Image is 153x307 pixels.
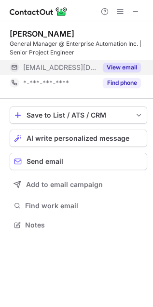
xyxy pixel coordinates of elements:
[10,218,147,232] button: Notes
[10,130,147,147] button: AI write personalized message
[27,111,130,119] div: Save to List / ATS / CRM
[25,201,143,210] span: Find work email
[10,199,147,213] button: Find work email
[103,63,141,72] button: Reveal Button
[10,40,147,57] div: General Manager @ Enterprise Automation Inc. | Senior Project Engineer
[10,29,74,39] div: [PERSON_NAME]
[27,158,63,165] span: Send email
[10,6,68,17] img: ContactOut v5.3.10
[10,176,147,193] button: Add to email campaign
[25,221,143,229] span: Notes
[10,153,147,170] button: Send email
[27,134,129,142] span: AI write personalized message
[10,107,147,124] button: save-profile-one-click
[23,63,97,72] span: [EMAIL_ADDRESS][DOMAIN_NAME]
[26,181,103,188] span: Add to email campaign
[103,78,141,88] button: Reveal Button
